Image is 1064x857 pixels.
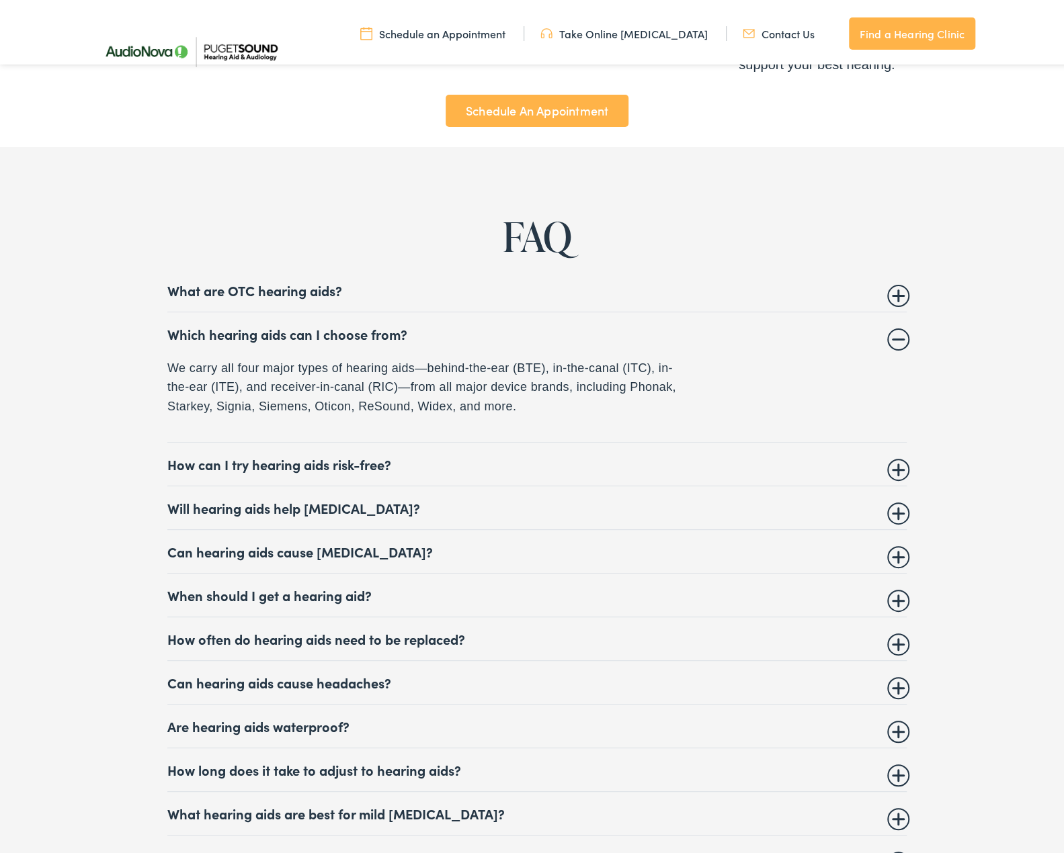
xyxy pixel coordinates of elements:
h2: FAQ [43,210,1031,255]
a: Find a Hearing Clinic [849,13,975,46]
summary: What hearing aids are best for mild [MEDICAL_DATA]? [167,801,907,817]
img: utility icon [743,22,755,37]
summary: Are hearing aids waterproof? [167,714,907,730]
a: Schedule An Appointment [446,91,628,123]
p: We carry all four major types of hearing aids—behind-the-ear (BTE), in-the-canal (ITC), in-the-ea... [167,355,685,412]
summary: What are OTC hearing aids? [167,278,907,294]
a: Contact Us [743,22,815,37]
summary: Will hearing aids help [MEDICAL_DATA]? [167,496,907,512]
summary: How can I try hearing aids risk-free? [167,452,907,468]
img: utility icon [540,22,553,37]
summary: Can hearing aids cause [MEDICAL_DATA]? [167,539,907,555]
a: Schedule an Appointment [360,22,505,37]
summary: Can hearing aids cause headaches? [167,670,907,686]
summary: Which hearing aids can I choose from? [167,322,907,338]
a: Take Online [MEDICAL_DATA] [540,22,708,37]
summary: How long does it take to adjust to hearing aids? [167,758,907,774]
img: utility icon [360,22,372,37]
summary: When should I get a hearing aid? [167,583,907,599]
summary: How often do hearing aids need to be replaced? [167,627,907,643]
